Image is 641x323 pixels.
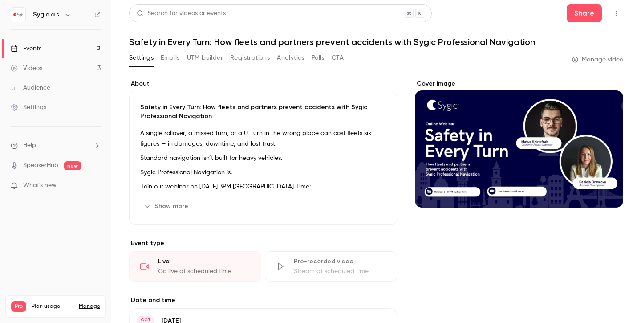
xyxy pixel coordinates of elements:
button: Settings [129,51,154,65]
div: Settings [11,103,46,112]
div: LiveGo live at scheduled time [129,251,261,282]
button: Polls [312,51,325,65]
button: CTA [332,51,344,65]
button: Share [567,4,602,22]
p: Safety in Every Turn: How fleets and partners prevent accidents with Sygic Professional Navigation [140,103,386,121]
div: OCT [138,317,154,323]
p: Join our webinar on [DATE] 3PM [GEOGRAPHIC_DATA] Time: [140,181,386,192]
div: Go live at scheduled time [158,267,250,276]
div: Stream at scheduled time [294,267,386,276]
h6: Sygic a.s. [33,10,61,19]
span: What's new [23,181,57,190]
iframe: Noticeable Trigger [90,182,101,190]
a: Manage [79,303,100,310]
img: Sygic a.s. [11,8,25,22]
button: Show more [140,199,194,213]
label: Cover image [415,79,623,88]
span: Plan usage [32,303,73,310]
div: Events [11,44,41,53]
li: help-dropdown-opener [11,141,101,150]
div: Pre-recorded videoStream at scheduled time [265,251,397,282]
span: Help [23,141,36,150]
span: new [64,161,81,170]
div: Pre-recorded video [294,257,386,266]
div: Search for videos or events [137,9,226,18]
label: Date and time [129,296,397,305]
button: Emails [161,51,179,65]
section: Cover image [415,79,623,208]
div: Videos [11,64,42,73]
a: SpeakerHub [23,161,58,170]
button: UTM builder [187,51,223,65]
div: Live [158,257,250,266]
a: Manage video [572,55,623,64]
p: Event type [129,239,397,248]
span: Pro [11,301,26,312]
p: A single rollover, a missed turn, or a U-turn in the wrong place can cost fleets six figures — in... [140,128,386,149]
p: Sygic Professional Navigation is. [140,167,386,178]
button: Analytics [277,51,304,65]
label: About [129,79,397,88]
h1: Safety in Every Turn: How fleets and partners prevent accidents with Sygic Professional Navigation [129,37,623,47]
p: Standard navigation isn’t built for heavy vehicles. [140,153,386,164]
div: Audience [11,83,50,92]
button: Registrations [230,51,270,65]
